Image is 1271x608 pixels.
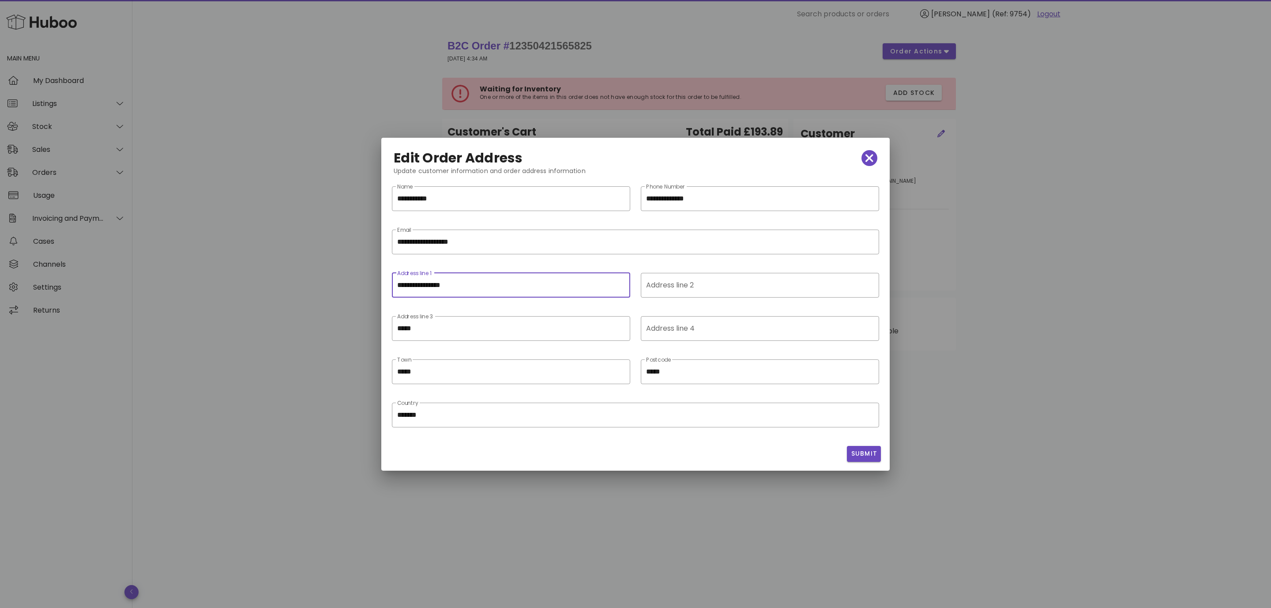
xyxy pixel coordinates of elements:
[397,227,411,234] label: Email
[646,357,671,363] label: Postcode
[646,184,685,190] label: Phone Number
[397,400,418,407] label: Country
[397,313,433,320] label: Address line 3
[397,357,411,363] label: Town
[850,449,877,458] span: Submit
[397,184,413,190] label: Name
[397,270,432,277] label: Address line 1
[387,166,884,183] div: Update customer information and order address information
[394,151,523,165] h2: Edit Order Address
[847,446,881,462] button: Submit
